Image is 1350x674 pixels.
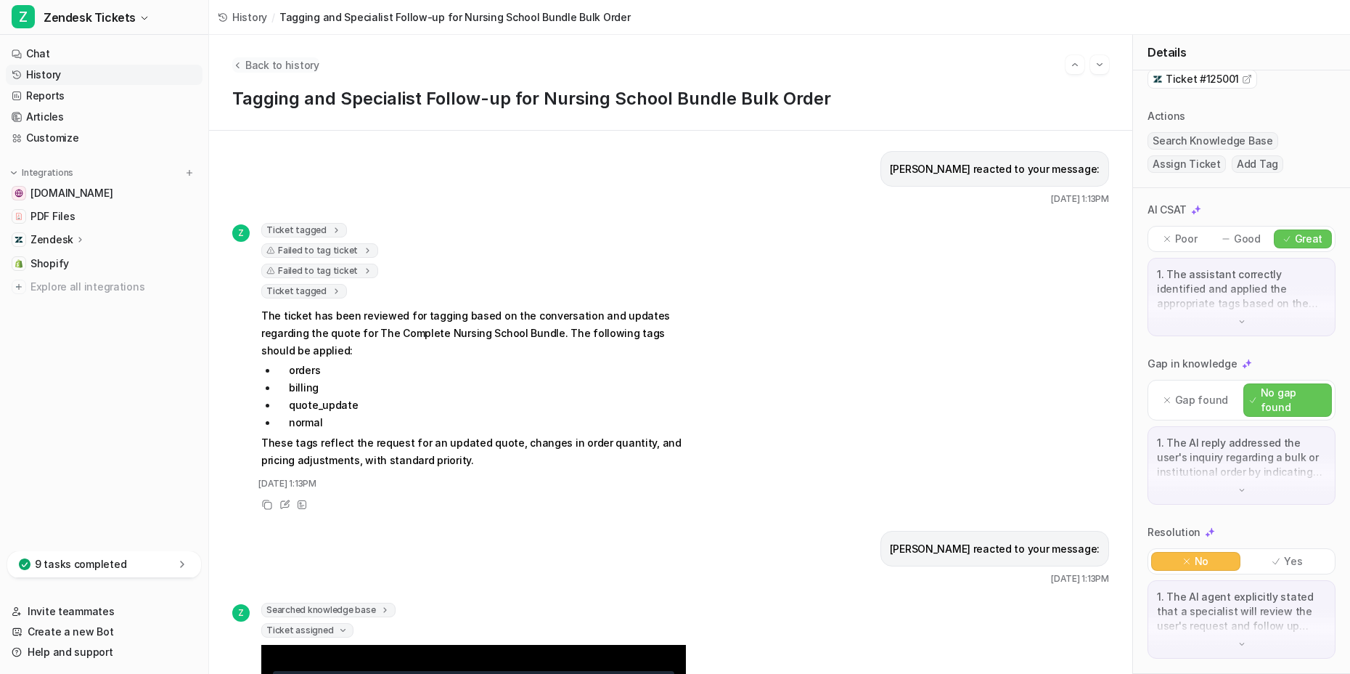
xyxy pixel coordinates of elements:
[1237,317,1247,327] img: down-arrow
[1157,436,1326,479] p: 1. The AI reply addressed the user's inquiry regarding a bulk or institutional order by indicatin...
[1051,192,1109,206] span: [DATE] 1:13PM
[261,434,686,469] p: These tags reflect the request for an updated quote, changes in order quantity, and pricing adjus...
[1090,55,1109,74] button: Go to next session
[15,212,23,221] img: PDF Files
[6,277,202,297] a: Explore all integrations
[277,414,686,431] li: normal
[44,7,136,28] span: Zendesk Tickets
[30,256,69,271] span: Shopify
[1175,232,1198,246] p: Poor
[232,89,1109,110] h1: Tagging and Specialist Follow-up for Nursing School Bundle Bulk Order
[1153,72,1252,86] a: Ticket #125001
[232,9,267,25] span: History
[1147,357,1237,371] p: Gap in knowledge
[1153,74,1163,84] img: zendesk
[6,253,202,274] a: ShopifyShopify
[1284,554,1302,569] p: Yes
[22,167,73,179] p: Integrations
[261,223,347,237] span: Ticket tagged
[6,206,202,227] a: PDF FilesPDF Files
[261,243,378,258] span: Failed to tag ticket
[277,397,686,414] li: quote_update
[6,107,202,127] a: Articles
[1166,72,1239,86] span: Ticket #125001
[1234,232,1261,246] p: Good
[261,307,686,360] p: The ticket has been reviewed for tagging based on the conversation and updates regarding the quot...
[232,604,250,622] span: Z
[1051,572,1109,585] span: [DATE] 1:13PM
[245,57,319,73] span: Back to history
[277,362,686,379] li: orders
[6,44,202,64] a: Chat
[184,168,195,178] img: menu_add.svg
[277,379,686,397] li: billing
[232,57,319,73] button: Back to history
[15,235,23,244] img: Zendesk
[1237,485,1247,495] img: down-arrow
[1147,525,1200,540] p: Resolution
[890,161,1100,178] p: [PERSON_NAME] reacted to your message:
[1261,386,1325,415] p: No gap found
[1147,109,1185,123] p: Actions
[30,186,112,200] span: [DOMAIN_NAME]
[1295,232,1323,246] p: Great
[1147,155,1226,173] span: Assign Ticket
[1147,203,1187,217] p: AI CSAT
[15,189,23,198] img: anurseinthemaking.com
[15,259,23,268] img: Shopify
[1133,35,1350,70] div: Details
[6,86,202,106] a: Reports
[1147,132,1278,150] span: Search Knowledge Base
[1095,58,1105,71] img: Next session
[6,166,78,180] button: Integrations
[6,601,202,622] a: Invite teammates
[261,603,396,617] span: Searched knowledge base
[271,9,275,25] span: /
[1232,155,1283,173] span: Add Tag
[30,275,197,299] span: Explore all integrations
[1237,639,1247,649] img: down-arrow
[1157,267,1326,311] p: 1. The assistant correctly identified and applied the appropriate tags based on the user's reques...
[30,232,73,247] p: Zendesk
[30,209,75,224] span: PDF Files
[1065,55,1084,74] button: Go to previous session
[6,622,202,642] a: Create a new Bot
[6,65,202,85] a: History
[261,623,353,638] span: Ticket assigned
[261,264,378,278] span: Failed to tag ticket
[6,183,202,203] a: anurseinthemaking.com[DOMAIN_NAME]
[232,224,250,242] span: Z
[1175,393,1228,407] p: Gap found
[218,9,267,25] a: History
[258,477,316,490] span: [DATE] 1:13PM
[12,280,26,294] img: explore all integrations
[1070,58,1080,71] img: Previous session
[279,9,631,25] span: Tagging and Specialist Follow-up for Nursing School Bundle Bulk Order
[6,128,202,148] a: Customize
[9,168,19,178] img: expand menu
[890,540,1100,558] p: [PERSON_NAME] reacted to your message:
[35,557,126,572] p: 9 tasks completed
[1195,554,1208,569] p: No
[6,642,202,662] a: Help and support
[12,5,35,28] span: Z
[261,284,347,299] span: Ticket tagged
[1157,590,1326,633] p: 1. The AI agent explicitly stated that a specialist will review the user's request and follow up ...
